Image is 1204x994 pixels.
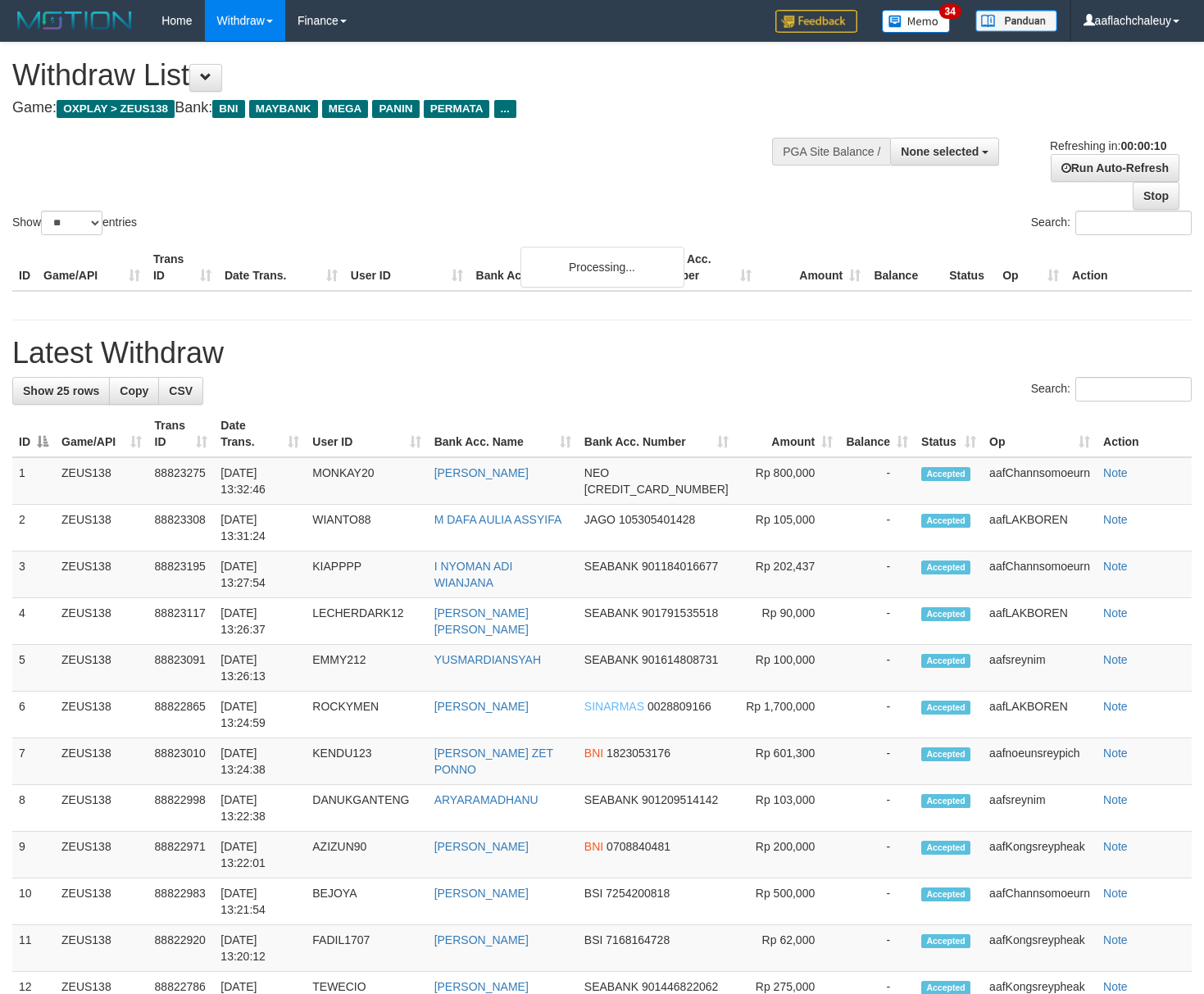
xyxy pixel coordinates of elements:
[839,692,915,738] td: -
[983,551,1097,598] td: aafChannsomoeurn
[249,100,318,118] span: MAYBANK
[55,925,148,972] td: ZEUS138
[148,738,215,785] td: 88823010
[839,551,915,598] td: -
[306,598,427,645] td: LECHERDARK12
[12,598,55,645] td: 4
[214,457,306,505] td: [DATE] 13:32:46
[642,793,718,806] span: Copy 901209514142 to clipboard
[839,832,915,878] td: -
[12,505,55,551] td: 2
[55,645,148,692] td: ZEUS138
[218,244,344,291] th: Date Trans.
[921,701,970,715] span: Accepted
[12,377,110,405] a: Show 25 rows
[306,738,427,785] td: KENDU123
[169,384,193,397] span: CSV
[55,878,148,925] td: ZEUS138
[57,100,175,118] span: OXPLAY > ZEUS138
[148,692,215,738] td: 88822865
[23,384,99,397] span: Show 25 rows
[1103,466,1128,479] a: Note
[12,337,1192,370] h1: Latest Withdraw
[428,411,578,457] th: Bank Acc. Name: activate to sort column ascending
[983,692,1097,738] td: aafLAKBOREN
[642,980,718,993] span: Copy 901446822062 to clipboard
[839,785,915,832] td: -
[839,505,915,551] td: -
[1075,211,1192,235] input: Search:
[214,832,306,878] td: [DATE] 13:22:01
[55,692,148,738] td: ZEUS138
[1103,606,1128,620] a: Note
[1103,560,1128,573] a: Note
[55,411,148,457] th: Game/API: activate to sort column ascending
[434,747,553,776] a: [PERSON_NAME] ZET PONNO
[158,377,203,405] a: CSV
[434,840,529,853] a: [PERSON_NAME]
[434,980,529,993] a: [PERSON_NAME]
[148,785,215,832] td: 88822998
[943,244,996,291] th: Status
[584,980,638,993] span: SEABANK
[55,738,148,785] td: ZEUS138
[921,887,970,901] span: Accepted
[975,10,1057,32] img: panduan.png
[983,878,1097,925] td: aafChannsomoeurn
[306,645,427,692] td: EMMY212
[735,785,840,832] td: Rp 103,000
[1133,182,1179,210] a: Stop
[867,244,943,291] th: Balance
[214,411,306,457] th: Date Trans.: activate to sort column ascending
[839,878,915,925] td: -
[890,138,999,166] button: None selected
[41,211,102,235] select: Showentries
[148,832,215,878] td: 88822971
[921,747,970,761] span: Accepted
[55,598,148,645] td: ZEUS138
[839,457,915,505] td: -
[584,840,603,853] span: BNI
[921,467,970,481] span: Accepted
[983,457,1097,505] td: aafChannsomoeurn
[983,598,1097,645] td: aafLAKBOREN
[434,606,529,636] a: [PERSON_NAME] [PERSON_NAME]
[735,551,840,598] td: Rp 202,437
[1103,653,1128,666] a: Note
[434,700,529,713] a: [PERSON_NAME]
[1103,700,1128,713] a: Note
[735,738,840,785] td: Rp 601,300
[434,466,529,479] a: [PERSON_NAME]
[983,738,1097,785] td: aafnoeunsreypich
[434,513,562,526] a: M DAFA AULIA ASSYIFA
[1031,211,1192,235] label: Search:
[212,100,244,118] span: BNI
[306,832,427,878] td: AZIZUN90
[921,607,970,621] span: Accepted
[55,832,148,878] td: ZEUS138
[735,411,840,457] th: Amount: activate to sort column ascending
[306,878,427,925] td: BEJOYA
[882,10,951,33] img: Button%20Memo.svg
[148,598,215,645] td: 88823117
[434,560,513,589] a: I NYOMAN ADI WIANJANA
[1120,139,1166,152] strong: 00:00:10
[344,244,470,291] th: User ID
[584,793,638,806] span: SEABANK
[901,145,979,158] span: None selected
[434,887,529,900] a: [PERSON_NAME]
[1065,244,1192,291] th: Action
[12,457,55,505] td: 1
[607,840,670,853] span: Copy 0708840481 to clipboard
[12,211,137,235] label: Show entries
[434,933,529,946] a: [PERSON_NAME]
[921,841,970,855] span: Accepted
[921,514,970,528] span: Accepted
[584,466,609,479] span: NEO
[983,645,1097,692] td: aafsreynim
[584,887,603,900] span: BSI
[983,785,1097,832] td: aafsreynim
[584,700,644,713] span: SINARMAS
[148,411,215,457] th: Trans ID: activate to sort column ascending
[619,513,695,526] span: Copy 105305401428 to clipboard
